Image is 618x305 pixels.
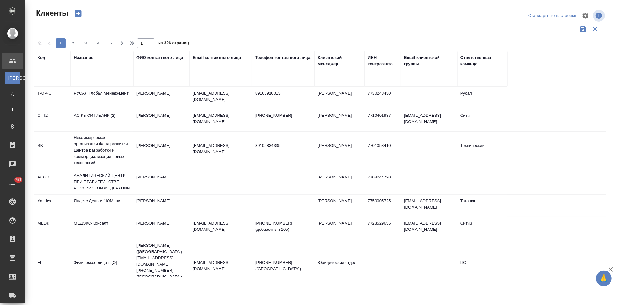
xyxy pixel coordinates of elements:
[71,169,133,194] td: АНАЛИТИЧЕСКИЙ ЦЕНТР ПРИ ПРАВИТЕЛЬСТВЕ РОССИЙСКОЙ ФЕДЕРАЦИИ
[255,112,312,119] p: [PHONE_NUMBER]
[68,38,78,48] button: 2
[315,139,365,161] td: [PERSON_NAME]
[71,217,133,239] td: МЕДЭКС-Консалт
[133,109,190,131] td: [PERSON_NAME]
[255,142,312,149] p: 89105834335
[5,87,20,100] a: Д
[460,54,504,67] div: Ответственная команда
[34,195,71,217] td: Yandex
[8,106,17,112] span: Т
[133,139,190,161] td: [PERSON_NAME]
[365,217,401,239] td: 7723529656
[8,75,17,81] span: [PERSON_NAME]
[133,239,190,296] td: [PERSON_NAME] ([GEOGRAPHIC_DATA]) [EMAIL_ADDRESS][DOMAIN_NAME] [PHONE_NUMBER] ([GEOGRAPHIC_DATA])...
[365,256,401,278] td: -
[315,109,365,131] td: [PERSON_NAME]
[457,87,507,109] td: Русал
[71,132,133,169] td: Некоммерческая организация Фонд развития Центра разработки и коммерциализации новых технологий
[404,54,454,67] div: Email клиентской группы
[457,109,507,131] td: Сити
[8,90,17,97] span: Д
[401,109,457,131] td: [EMAIL_ADDRESS][DOMAIN_NAME]
[71,109,133,131] td: АО КБ СИТИБАНК (2)
[255,90,312,96] p: 89163910013
[318,54,362,67] div: Клиентский менеджер
[68,40,78,46] span: 2
[193,112,249,125] p: [EMAIL_ADDRESS][DOMAIN_NAME]
[255,54,311,61] div: Телефон контактного лица
[133,87,190,109] td: [PERSON_NAME]
[81,38,91,48] button: 3
[599,272,609,285] span: 🙏
[255,260,312,272] p: [PHONE_NUMBER] ([GEOGRAPHIC_DATA])
[38,54,45,61] div: Код
[315,87,365,109] td: [PERSON_NAME]
[71,8,86,19] button: Создать
[34,217,71,239] td: MEDK
[5,103,20,116] a: Т
[34,87,71,109] td: T-OP-C
[34,256,71,278] td: FL
[193,90,249,103] p: [EMAIL_ADDRESS][DOMAIN_NAME]
[365,139,401,161] td: 7701058410
[193,142,249,155] p: [EMAIL_ADDRESS][DOMAIN_NAME]
[106,40,116,46] span: 5
[93,38,103,48] button: 4
[34,171,71,193] td: ACGRF
[457,217,507,239] td: Сити3
[5,72,20,84] a: [PERSON_NAME]
[365,195,401,217] td: 7750005725
[34,8,68,18] span: Клиенты
[365,109,401,131] td: 7710401987
[401,217,457,239] td: [EMAIL_ADDRESS][DOMAIN_NAME]
[368,54,398,67] div: ИНН контрагента
[315,195,365,217] td: [PERSON_NAME]
[34,109,71,131] td: CITI2
[255,220,312,233] p: [PHONE_NUMBER] (добавочный 105)
[578,8,593,23] span: Настроить таблицу
[74,54,93,61] div: Название
[193,260,249,272] p: [EMAIL_ADDRESS][DOMAIN_NAME]
[193,54,241,61] div: Email контактного лица
[133,217,190,239] td: [PERSON_NAME]
[136,54,183,61] div: ФИО контактного лица
[596,271,612,286] button: 🙏
[315,217,365,239] td: [PERSON_NAME]
[365,171,401,193] td: 7708244720
[315,256,365,278] td: Юридический отдел
[457,139,507,161] td: Технический
[457,256,507,278] td: ЦО
[193,220,249,233] p: [EMAIL_ADDRESS][DOMAIN_NAME]
[71,195,133,217] td: Яндекс Деньги / ЮМани
[133,171,190,193] td: [PERSON_NAME]
[527,11,578,21] div: split button
[401,195,457,217] td: [EMAIL_ADDRESS][DOMAIN_NAME]
[2,175,23,191] a: 751
[93,40,103,46] span: 4
[71,87,133,109] td: РУСАЛ Глобал Менеджмент
[365,87,401,109] td: 7730248430
[34,139,71,161] td: SK
[11,177,25,183] span: 751
[106,38,116,48] button: 5
[71,256,133,278] td: Физическое лицо (ЦО)
[133,195,190,217] td: [PERSON_NAME]
[81,40,91,46] span: 3
[315,171,365,193] td: [PERSON_NAME]
[457,195,507,217] td: Таганка
[158,39,189,48] span: из 326 страниц
[593,10,606,22] span: Посмотреть информацию
[577,23,589,35] button: Сохранить фильтры
[589,23,601,35] button: Сбросить фильтры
